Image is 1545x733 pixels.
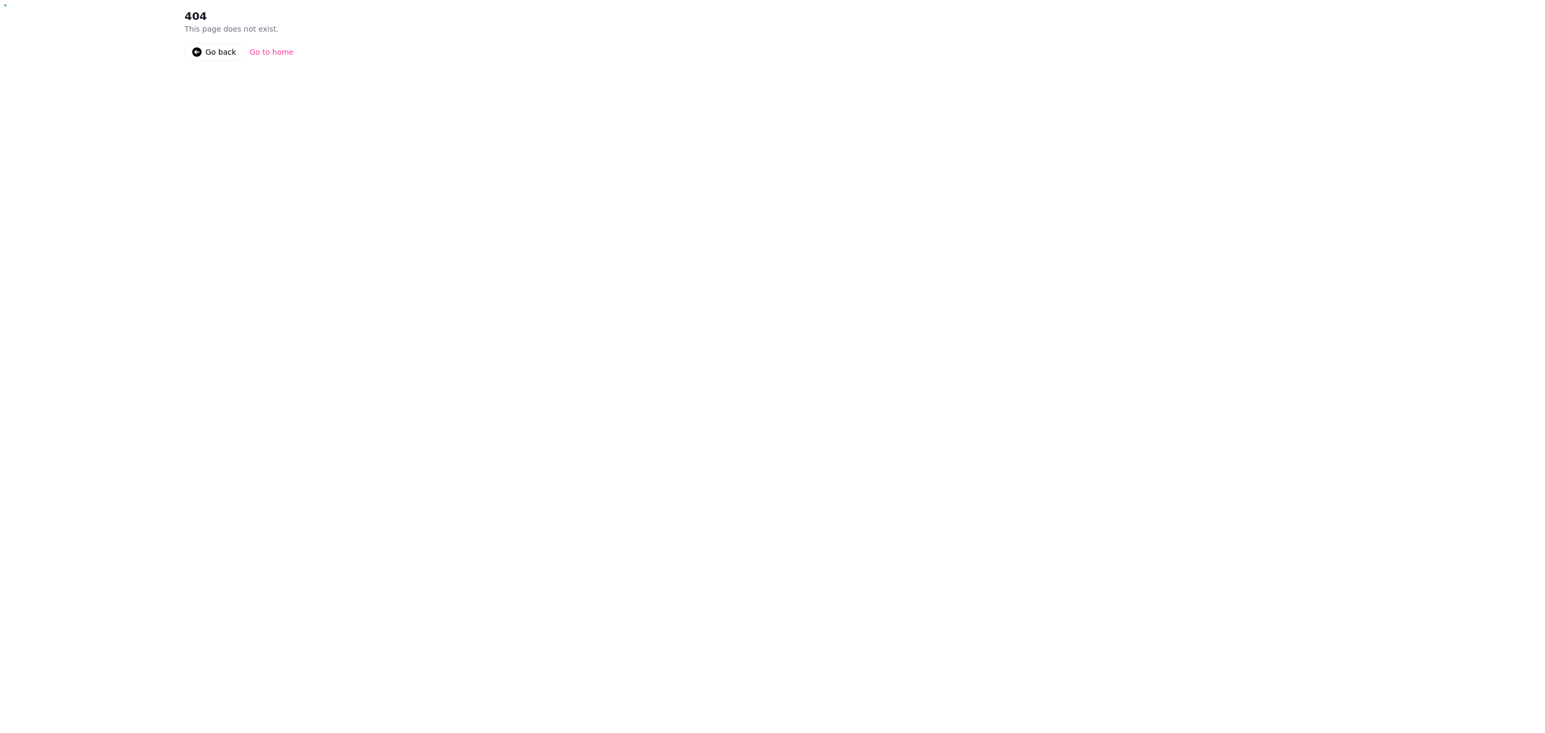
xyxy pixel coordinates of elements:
a: Go back [185,43,243,61]
p: This page does not exist. [185,24,459,34]
div: Go back [205,47,236,57]
a: Go to home [243,43,300,61]
div: Go to home [249,47,293,57]
h2: 404 [185,9,391,24]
